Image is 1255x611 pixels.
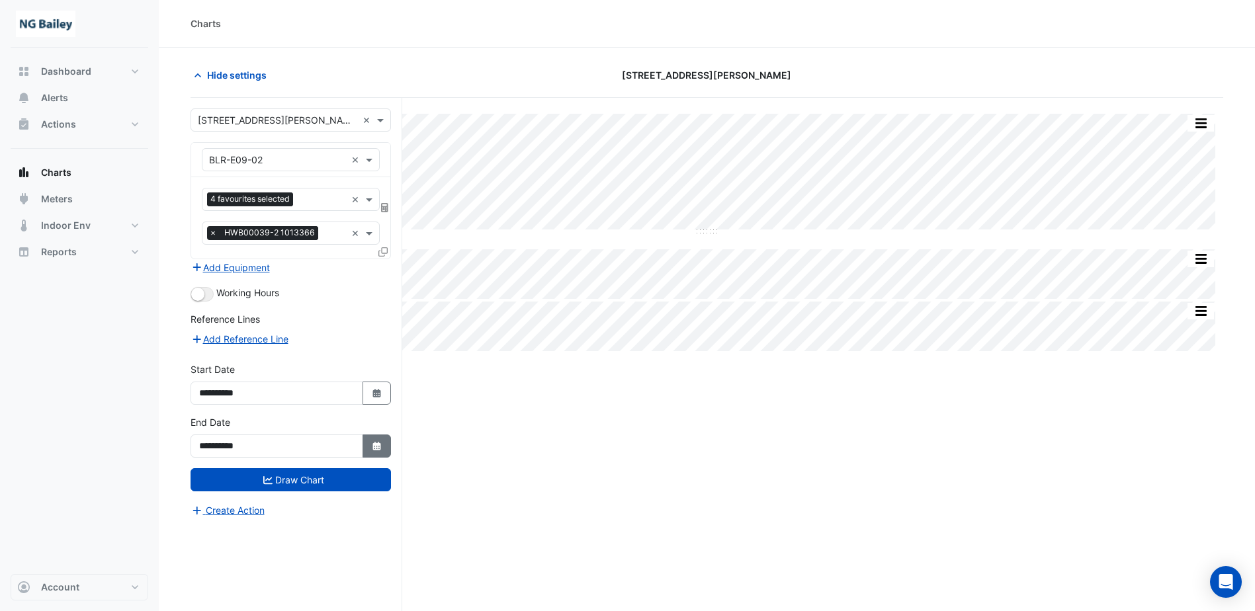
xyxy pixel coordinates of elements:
[41,65,91,78] span: Dashboard
[17,166,30,179] app-icon: Charts
[17,65,30,78] app-icon: Dashboard
[41,91,68,104] span: Alerts
[1210,566,1242,598] div: Open Intercom Messenger
[1188,115,1214,132] button: More Options
[378,246,388,257] span: Clone Favourites and Tasks from this Equipment to other Equipment
[351,226,363,240] span: Clear
[191,503,265,518] button: Create Action
[622,68,791,82] span: [STREET_ADDRESS][PERSON_NAME]
[11,239,148,265] button: Reports
[17,91,30,104] app-icon: Alerts
[191,331,289,346] button: Add Reference Line
[17,118,30,131] app-icon: Actions
[351,192,363,206] span: Clear
[41,192,73,206] span: Meters
[191,63,275,87] button: Hide settings
[191,260,271,275] button: Add Equipment
[351,153,363,167] span: Clear
[216,287,279,298] span: Working Hours
[191,17,221,30] div: Charts
[11,212,148,239] button: Indoor Env
[191,415,230,429] label: End Date
[11,186,148,212] button: Meters
[371,387,383,399] fa-icon: Select Date
[11,111,148,138] button: Actions
[11,85,148,111] button: Alerts
[363,113,374,127] span: Clear
[207,226,219,239] span: ×
[191,468,391,491] button: Draw Chart
[41,245,77,259] span: Reports
[207,192,293,206] span: 4 favourites selected
[41,118,76,131] span: Actions
[379,202,391,213] span: Choose Function
[207,68,267,82] span: Hide settings
[11,159,148,186] button: Charts
[11,574,148,600] button: Account
[371,440,383,452] fa-icon: Select Date
[221,226,318,239] span: HWB00039-2 1013366
[17,219,30,232] app-icon: Indoor Env
[41,166,71,179] span: Charts
[41,581,79,594] span: Account
[11,58,148,85] button: Dashboard
[191,362,235,376] label: Start Date
[1188,303,1214,319] button: More Options
[191,312,260,326] label: Reference Lines
[16,11,75,37] img: Company Logo
[41,219,91,232] span: Indoor Env
[17,192,30,206] app-icon: Meters
[1188,251,1214,267] button: More Options
[17,245,30,259] app-icon: Reports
